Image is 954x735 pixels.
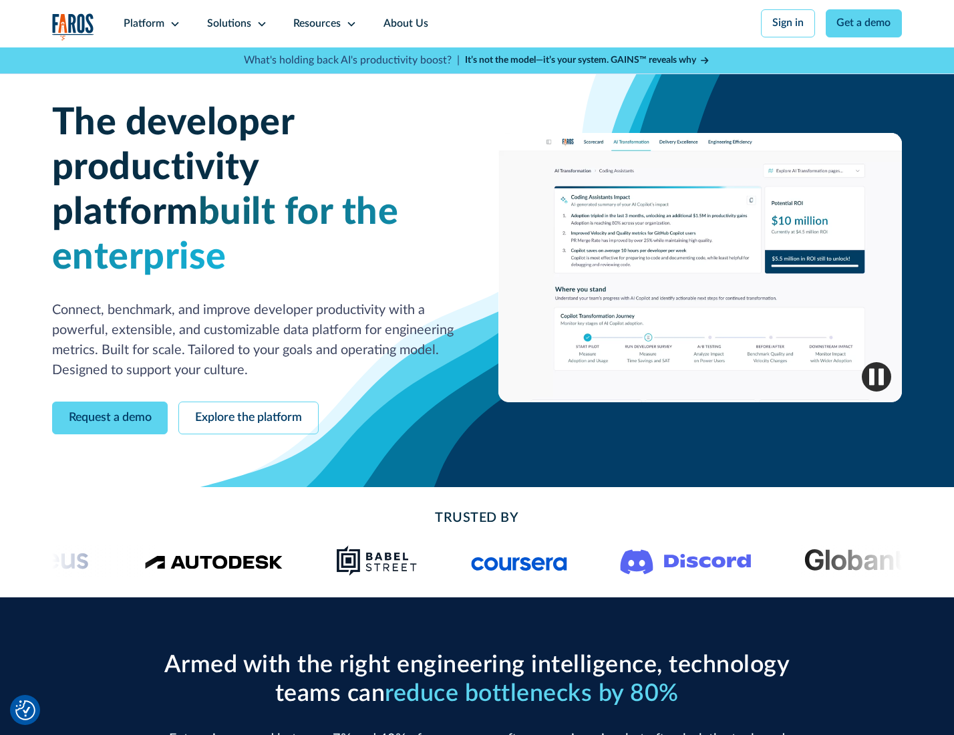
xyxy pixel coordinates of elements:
[15,700,35,720] button: Cookie Settings
[862,362,891,392] img: Pause video
[761,9,815,37] a: Sign in
[52,13,95,41] img: Logo of the analytics and reporting company Faros.
[178,402,319,434] a: Explore the platform
[52,194,399,276] span: built for the enterprise
[158,508,796,529] h2: Trusted By
[826,9,903,37] a: Get a demo
[207,16,251,32] div: Solutions
[15,700,35,720] img: Revisit consent button
[52,402,168,434] a: Request a demo
[52,13,95,41] a: home
[244,53,460,69] p: What's holding back AI's productivity boost? |
[471,550,567,571] img: Logo of the online learning platform Coursera.
[293,16,341,32] div: Resources
[145,551,283,569] img: Logo of the design software company Autodesk.
[52,101,456,279] h1: The developer productivity platform
[52,301,456,380] p: Connect, benchmark, and improve developer productivity with a powerful, extensible, and customiza...
[465,55,696,65] strong: It’s not the model—it’s your system. GAINS™ reveals why
[385,682,679,706] span: reduce bottlenecks by 80%
[336,545,418,577] img: Babel Street logo png
[465,53,711,67] a: It’s not the model—it’s your system. GAINS™ reveals why
[158,651,796,708] h2: Armed with the right engineering intelligence, technology teams can
[620,547,751,575] img: Logo of the communication platform Discord.
[124,16,164,32] div: Platform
